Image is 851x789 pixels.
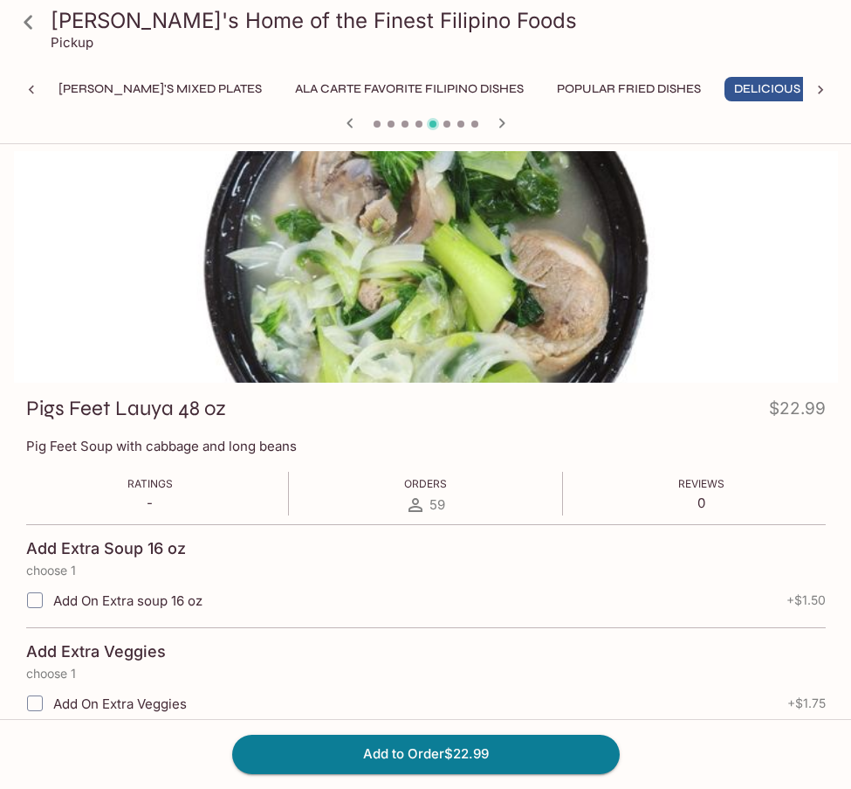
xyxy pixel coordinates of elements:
[127,477,173,490] span: Ratings
[53,696,187,712] span: Add On Extra Veggies
[53,592,202,609] span: Add On Extra soup 16 oz
[26,395,226,422] h3: Pigs Feet Lauya 48 oz
[26,667,826,681] p: choose 1
[14,151,838,383] div: Pigs Feet Lauya 48 oz
[127,495,173,511] p: -
[404,477,447,490] span: Orders
[26,564,826,578] p: choose 1
[49,77,271,101] button: [PERSON_NAME]'s Mixed Plates
[678,495,724,511] p: 0
[429,496,445,513] span: 59
[787,696,826,710] span: + $1.75
[26,642,166,661] h4: Add Extra Veggies
[26,539,186,558] h4: Add Extra Soup 16 oz
[51,7,831,34] h3: [PERSON_NAME]'s Home of the Finest Filipino Foods
[51,34,93,51] p: Pickup
[26,438,826,454] p: Pig Feet Soup with cabbage and long beans
[285,77,533,101] button: Ala Carte Favorite Filipino Dishes
[786,593,826,607] span: + $1.50
[678,477,724,490] span: Reviews
[232,735,620,773] button: Add to Order$22.99
[769,395,826,429] h4: $22.99
[547,77,710,101] button: Popular Fried Dishes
